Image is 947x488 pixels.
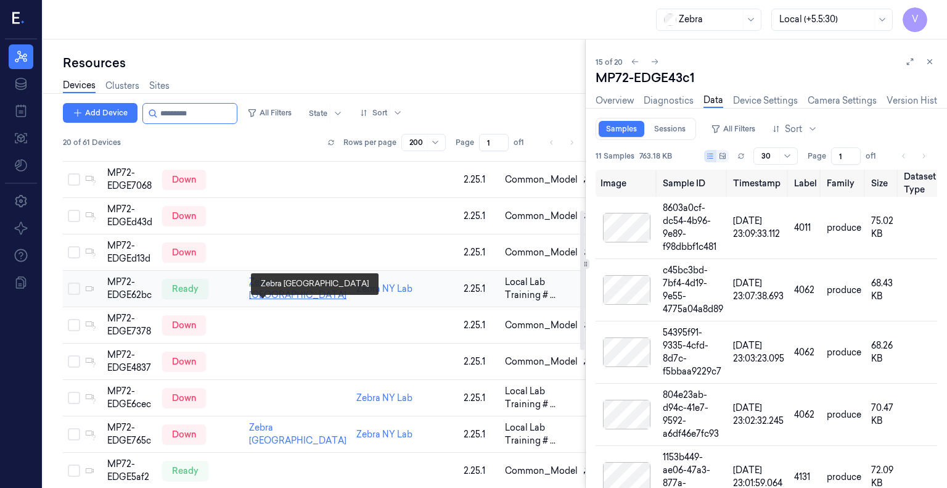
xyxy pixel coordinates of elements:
div: 8603a0cf-dc54-4b96-9e89-f98dbbf1c481 [663,202,723,254]
a: Devices [63,79,96,93]
td: 68.43 KB [866,259,899,321]
button: All Filters [706,119,760,139]
span: 15 of 20 [596,57,623,67]
td: 70.47 KB [866,384,899,446]
a: Zebra NY Lab [356,392,412,403]
div: down [162,242,206,262]
th: Size [866,170,899,197]
td: produce [822,197,866,259]
a: Sites [149,80,170,93]
span: Page [456,137,474,148]
td: 4062 [789,321,822,384]
div: 54395f91-9335-4cfd-8d7c-f5bbaa9229c7 [663,326,723,378]
td: 4062 [789,384,822,446]
div: c45bc3bd-7bf4-4d19-9e55-4775a04a8d89 [663,264,723,316]
span: Common_Model [505,355,578,368]
div: down [162,206,206,226]
div: MP72-EDGEd13d [107,239,152,265]
div: 2.25.1 [464,428,495,441]
button: Select row [68,355,80,368]
div: MP72-EDGE5af2 [107,458,152,484]
div: MP72-EDGE7068 [107,167,152,192]
div: 2.25.1 [464,355,495,368]
div: 2.25.1 [464,173,495,186]
div: 804e23ab-d94c-41e7-9592-a6df46e7fc93 [663,389,723,440]
nav: pagination [543,134,580,151]
a: Samples [599,121,644,137]
a: Diagnostics [644,94,694,107]
span: Local Lab Training # ... [505,385,580,411]
div: MP72-EDGEd43d [107,203,152,229]
span: 11 Samples [596,151,634,162]
div: 2.25.1 [464,210,495,223]
span: Local Lab Training # ... [505,421,580,447]
div: MP72-EDGE7378 [107,312,152,338]
div: down [162,170,206,189]
div: ready [162,461,208,481]
span: of 1 [514,137,533,148]
div: MP72-EDGE62bc [107,276,152,302]
div: MP72-EDGE6cec [107,385,152,411]
div: ready [162,279,208,299]
nav: pagination [895,147,932,165]
button: Select row [68,210,80,222]
td: 75.02 KB [866,197,899,259]
div: down [162,352,206,371]
span: Common_Model [505,465,578,478]
a: Sessions [647,121,693,137]
div: 2.25.1 [464,246,495,259]
a: Clusters [105,80,139,93]
span: [DATE] 23:02:32.245 [733,402,784,426]
div: MP72-EDGE765c [107,421,152,447]
div: 2.25.1 [464,392,495,405]
td: 4062 [789,259,822,321]
a: Data [703,94,723,108]
div: down [162,424,206,444]
td: 4011 [789,197,822,259]
a: Zebra NY Lab [356,429,412,440]
span: of 1 [866,151,885,162]
button: Select row [68,465,80,477]
span: Common_Model [505,246,578,259]
button: Select row [68,319,80,331]
button: Select row [68,283,80,295]
th: Family [822,170,866,197]
td: 68.26 KB [866,321,899,384]
th: Sample ID [658,170,728,197]
a: Zebra [GEOGRAPHIC_DATA] [249,422,346,446]
th: Label [789,170,822,197]
div: 2.25.1 [464,465,495,478]
button: Add Device [63,103,137,123]
button: Select row [68,173,80,186]
td: produce [822,321,866,384]
button: Select row [68,392,80,404]
span: Local Lab Training # ... [505,276,580,302]
span: 20 of 61 Devices [63,137,121,148]
a: Overview [596,94,634,107]
div: down [162,388,206,408]
button: Select row [68,428,80,440]
th: Image [596,170,658,197]
span: Common_Model [505,173,578,186]
div: MP72-EDGE4837 [107,349,152,374]
span: [DATE] 23:03:23.095 [733,340,784,364]
th: Timestamp [728,170,789,197]
a: Zebra [GEOGRAPHIC_DATA] [249,276,346,300]
div: down [162,315,206,335]
span: [DATE] 23:09:33.112 [733,215,780,239]
button: Select row [68,246,80,258]
div: Resources [63,54,585,72]
span: Common_Model [505,319,578,332]
span: Page [808,151,826,162]
span: 763.18 KB [639,151,672,162]
a: Zebra NY Lab [356,283,412,294]
a: Device Settings [733,94,798,107]
th: Dataset Type [899,170,941,197]
div: 2.25.1 [464,283,495,296]
span: Common_Model [505,210,578,223]
td: produce [822,259,866,321]
button: V [903,7,927,32]
td: produce [822,384,866,446]
div: MP72-EDGE43c1 [596,69,937,86]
